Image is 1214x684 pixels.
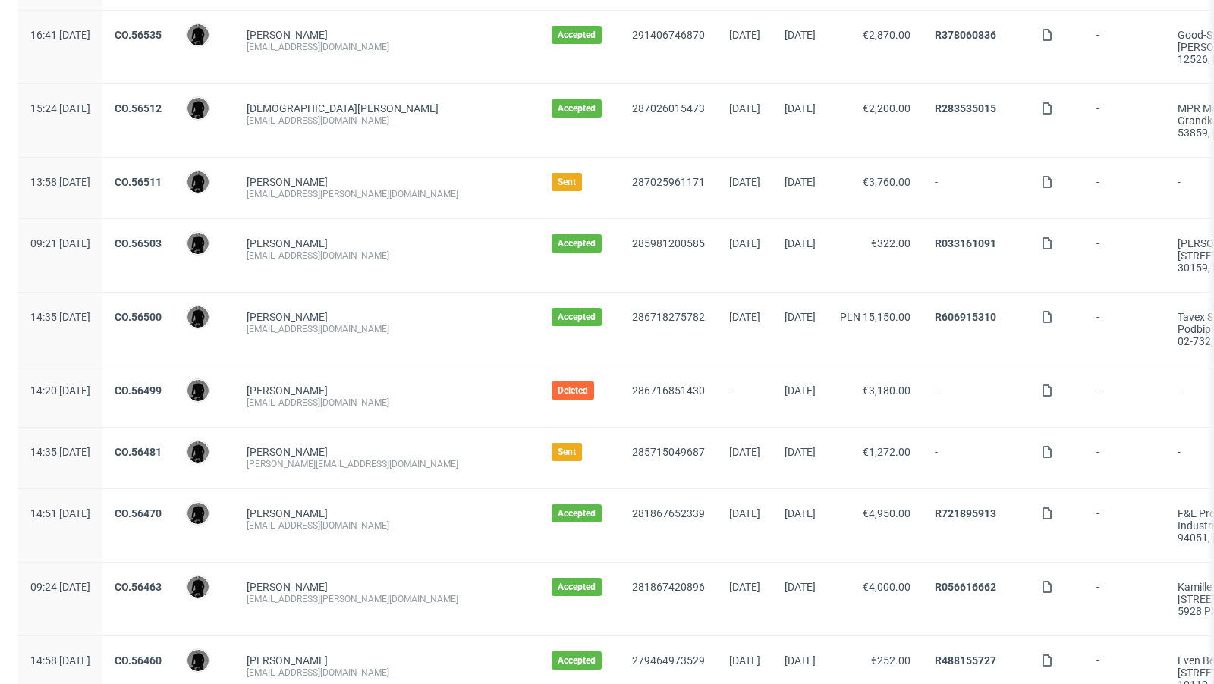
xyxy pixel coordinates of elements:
a: 281867420896 [632,581,705,593]
span: 09:21 [DATE] [30,237,90,249]
span: Accepted [558,29,596,41]
img: Dawid Urbanowicz [187,650,209,671]
span: Accepted [558,311,596,323]
span: 15:24 [DATE] [30,102,90,115]
span: [DATE] [785,311,816,323]
span: Accepted [558,654,596,667]
span: [DATE] [729,237,760,249]
div: [EMAIL_ADDRESS][DOMAIN_NAME] [247,667,527,679]
span: [DATE] [729,446,760,458]
a: CO.56535 [115,29,162,41]
span: Sent [558,446,576,458]
div: [EMAIL_ADDRESS][DOMAIN_NAME] [247,323,527,335]
img: Dawid Urbanowicz [187,171,209,193]
div: [EMAIL_ADDRESS][DOMAIN_NAME] [247,397,527,409]
a: [PERSON_NAME] [247,654,328,667]
div: [EMAIL_ADDRESS][PERSON_NAME][DOMAIN_NAME] [247,188,527,200]
span: Accepted [558,102,596,115]
span: [DATE] [785,29,816,41]
span: Accepted [558,507,596,519]
a: R721895913 [935,507,996,519]
a: 286716851430 [632,384,705,397]
a: 285981200585 [632,237,705,249]
a: R606915310 [935,311,996,323]
span: - [1096,507,1153,544]
span: €3,180.00 [863,384,910,397]
img: Dawid Urbanowicz [187,441,209,463]
a: [PERSON_NAME] [247,446,328,458]
a: 286718275782 [632,311,705,323]
img: Dawid Urbanowicz [187,306,209,328]
div: [EMAIL_ADDRESS][DOMAIN_NAME] [247,519,527,532]
span: - [935,384,1017,409]
span: €1,272.00 [863,446,910,458]
span: - [1096,176,1153,200]
a: [PERSON_NAME] [247,384,328,397]
span: €3,760.00 [863,176,910,188]
a: CO.56460 [115,654,162,667]
span: Deleted [558,384,588,397]
span: - [935,176,1017,200]
img: Dawid Urbanowicz [187,380,209,401]
a: CO.56470 [115,507,162,519]
span: [DATE] [785,581,816,593]
span: €2,200.00 [863,102,910,115]
a: R378060836 [935,29,996,41]
span: [DATE] [729,176,760,188]
a: R056616662 [935,581,996,593]
a: [PERSON_NAME] [247,29,328,41]
a: [PERSON_NAME] [247,176,328,188]
img: Dawid Urbanowicz [187,24,209,45]
div: [PERSON_NAME][EMAIL_ADDRESS][DOMAIN_NAME] [247,458,527,470]
span: €4,950.00 [863,507,910,519]
span: 14:58 [DATE] [30,654,90,667]
a: CO.56500 [115,311,162,323]
span: 09:24 [DATE] [30,581,90,593]
span: [DATE] [785,384,816,397]
span: PLN 15,150.00 [840,311,910,323]
span: [DATE] [729,581,760,593]
img: Dawid Urbanowicz [187,503,209,524]
a: R033161091 [935,237,996,249]
img: Dawid Urbanowicz [187,233,209,254]
span: Accepted [558,237,596,249]
span: - [1096,446,1153,470]
span: [DATE] [785,507,816,519]
span: 14:20 [DATE] [30,384,90,397]
span: €252.00 [871,654,910,667]
a: R488155727 [935,654,996,667]
span: [DATE] [785,446,816,458]
a: R283535015 [935,102,996,115]
span: [DATE] [729,507,760,519]
img: Dawid Urbanowicz [187,98,209,119]
img: Dawid Urbanowicz [187,576,209,598]
a: 281867652339 [632,507,705,519]
a: 285715049687 [632,446,705,458]
span: 14:51 [DATE] [30,507,90,519]
span: 14:35 [DATE] [30,446,90,458]
a: [PERSON_NAME] [247,507,328,519]
span: [DATE] [729,102,760,115]
span: [DATE] [785,237,816,249]
a: 287025961171 [632,176,705,188]
a: CO.56499 [115,384,162,397]
div: [EMAIL_ADDRESS][DOMAIN_NAME] [247,249,527,262]
a: CO.56481 [115,446,162,458]
span: €322.00 [871,237,910,249]
a: CO.56463 [115,581,162,593]
a: CO.56503 [115,237,162,249]
span: [DATE] [785,654,816,667]
a: [PERSON_NAME] [247,311,328,323]
span: - [1096,581,1153,617]
span: 14:35 [DATE] [30,311,90,323]
span: [DATE] [785,176,816,188]
span: [DATE] [729,311,760,323]
span: Accepted [558,581,596,593]
a: 291406746870 [632,29,705,41]
span: [DATE] [729,654,760,667]
a: 279464973529 [632,654,705,667]
span: €2,870.00 [863,29,910,41]
a: [DEMOGRAPHIC_DATA][PERSON_NAME] [247,102,439,115]
div: [EMAIL_ADDRESS][DOMAIN_NAME] [247,115,527,127]
a: [PERSON_NAME] [247,581,328,593]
